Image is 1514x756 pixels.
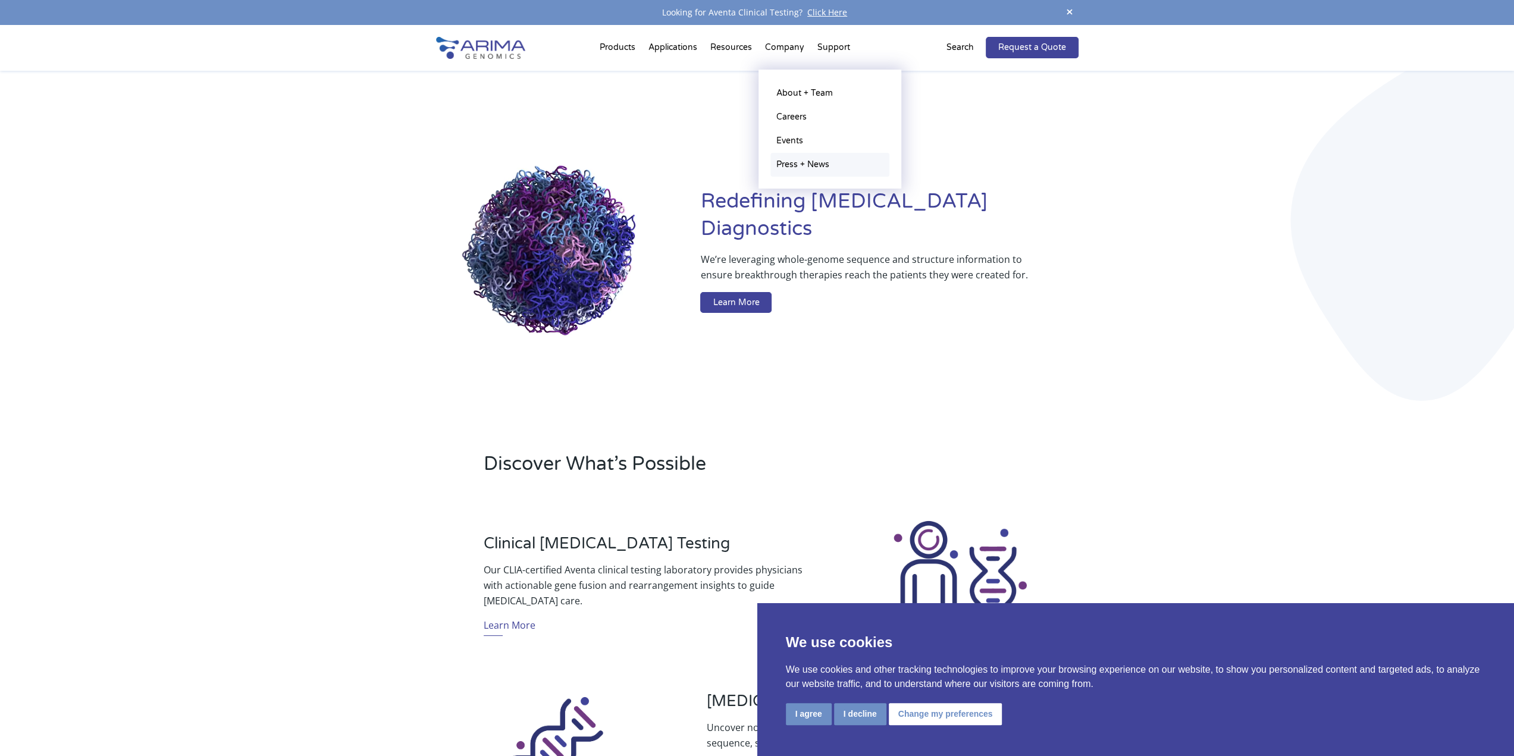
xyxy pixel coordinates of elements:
[889,519,1031,660] img: Clinical Testing Icon
[834,703,886,725] button: I decline
[889,703,1002,725] button: Change my preferences
[700,252,1030,292] p: We’re leveraging whole-genome sequence and structure information to ensure breakthrough therapies...
[436,37,525,59] img: Arima-Genomics-logo
[707,692,1030,720] h3: [MEDICAL_DATA] Genomics
[786,632,1486,653] p: We use cookies
[484,617,535,636] a: Learn More
[786,703,832,725] button: I agree
[946,40,974,55] p: Search
[484,562,807,608] p: Our CLIA-certified Aventa clinical testing laboratory provides physicians with actionable gene fu...
[770,81,889,105] a: About + Team
[803,7,852,18] a: Click Here
[700,188,1078,252] h1: Redefining [MEDICAL_DATA] Diagnostics
[700,292,772,313] a: Learn More
[770,153,889,177] a: Press + News
[986,37,1079,58] a: Request a Quote
[484,534,807,562] h3: Clinical [MEDICAL_DATA] Testing
[786,663,1486,691] p: We use cookies and other tracking technologies to improve your browsing experience on our website...
[770,129,889,153] a: Events
[436,5,1079,20] div: Looking for Aventa Clinical Testing?
[484,451,909,487] h2: Discover What’s Possible
[770,105,889,129] a: Careers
